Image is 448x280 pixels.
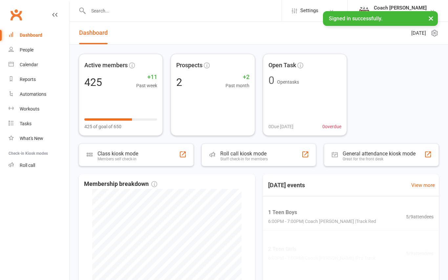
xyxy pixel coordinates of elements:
span: Past week [136,82,157,89]
img: thumb_image1749128562.png [357,4,371,17]
span: 5 / 9 attendees [406,213,434,220]
a: Tasks [9,116,69,131]
div: Reports [20,77,36,82]
button: × [425,11,437,25]
span: Signed in successfully. [329,15,382,22]
div: Staff check-in for members [220,157,268,161]
span: 2 Teen Girls [268,245,375,253]
span: Membership breakdown [84,179,157,189]
a: Reports [9,72,69,87]
a: Calendar [9,57,69,72]
span: 0 Due [DATE] [268,123,293,130]
a: What's New [9,131,69,146]
div: Tasks [20,121,32,126]
div: 0 [268,75,274,86]
a: People [9,43,69,57]
span: 1 Teen Boys [268,208,376,216]
div: Members self check-in [97,157,138,161]
span: Past month [225,82,249,89]
a: Dashboard [79,22,108,44]
div: Automations [20,91,46,97]
a: Roll call [9,158,69,173]
div: 2 [176,77,182,88]
span: 5 / 9 attendees [406,250,434,257]
div: Workouts [20,106,39,111]
span: [DATE] [411,29,426,37]
span: 6:00PM - 7:00PM | Coach [PERSON_NAME] | Track Red [268,218,376,225]
h3: [DATE] events [263,179,310,191]
div: General attendance kiosk mode [343,150,416,157]
a: Automations [9,87,69,102]
span: 6:00PM - 7:00PM | Coach [PERSON_NAME] | Pro Track [268,255,375,262]
div: Class kiosk mode [97,150,138,157]
a: Workouts [9,102,69,116]
a: View more [411,181,435,189]
input: Search... [86,6,282,15]
span: 425 of goal of 650 [84,123,121,130]
span: Active members [84,61,128,70]
div: Roll call [20,163,35,168]
span: Open Task [268,61,296,70]
div: Roll call kiosk mode [220,150,268,157]
a: Dashboard [9,28,69,43]
div: What's New [20,136,43,141]
div: Coach [PERSON_NAME] [374,5,430,11]
span: Open tasks [277,79,299,85]
div: Great for the front desk [343,157,416,161]
span: Prospects [176,61,203,70]
span: 0 overdue [322,123,341,130]
a: Clubworx [8,7,24,23]
span: Settings [300,3,318,18]
div: 425 [84,77,102,88]
div: Dashboard [20,32,42,38]
div: Jummps Parkwood Pty Ltd [374,11,430,17]
span: +11 [136,72,157,82]
div: Calendar [20,62,38,67]
div: People [20,47,33,52]
span: +2 [225,72,249,82]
